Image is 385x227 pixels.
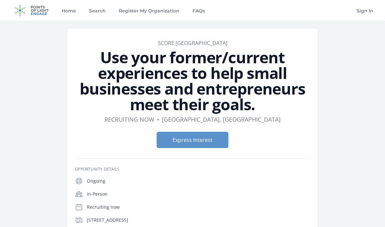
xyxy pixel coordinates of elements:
p: In-Person [87,191,310,197]
a: SCORE [GEOGRAPHIC_DATA] [158,39,227,47]
dd: Recruiting now [104,115,154,124]
div: • [157,115,159,124]
p: Ongoing [87,178,310,184]
button: Express Interest [157,132,228,148]
dd: [GEOGRAPHIC_DATA], [GEOGRAPHIC_DATA] [162,115,281,124]
p: Recruiting now [87,204,310,210]
h3: Opportunity Details [75,167,310,172]
h1: Use your former/current experiences to help small businesses and entrepreneurs meet their goals. [75,50,310,112]
p: [STREET_ADDRESS] [87,217,310,223]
